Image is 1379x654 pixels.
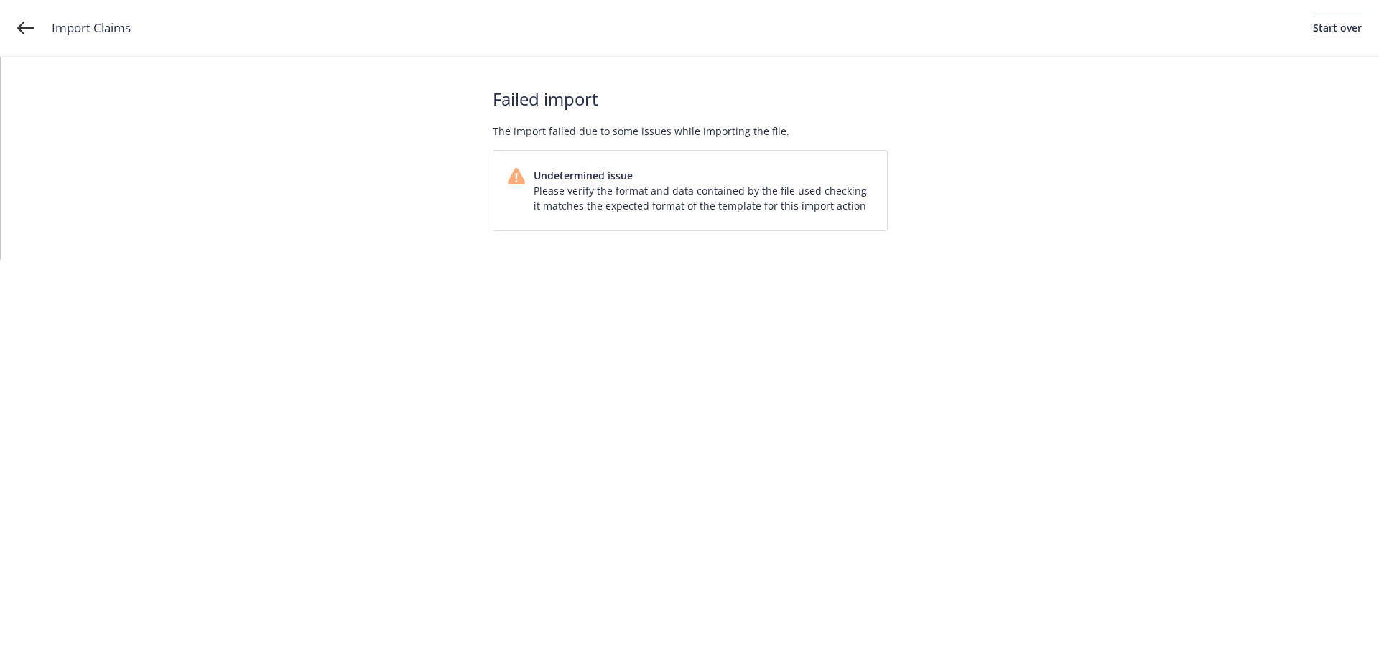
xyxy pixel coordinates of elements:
span: Import Claims [52,19,131,37]
span: Undetermined issue [534,168,873,183]
a: Start over [1313,17,1362,39]
span: The import failed due to some issues while importing the file. [493,123,888,139]
span: Please verify the format and data contained by the file used checking it matches the expected for... [534,183,873,213]
div: Start over [1313,17,1362,39]
span: Failed import [493,86,888,112]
